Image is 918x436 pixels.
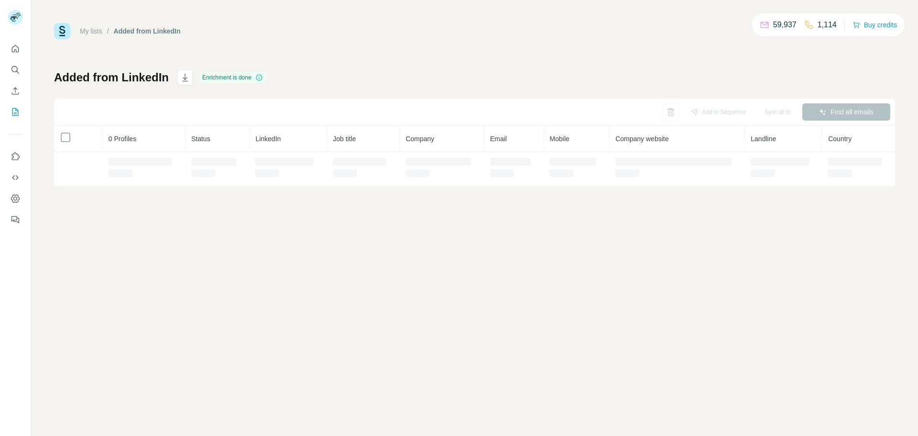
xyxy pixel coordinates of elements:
button: Use Surfe on LinkedIn [8,148,23,165]
span: Status [191,135,210,143]
span: Country [828,135,852,143]
span: Email [490,135,507,143]
button: Feedback [8,211,23,228]
button: Quick start [8,40,23,57]
span: Company [405,135,434,143]
button: Buy credits [852,18,897,32]
span: Landline [751,135,776,143]
div: Added from LinkedIn [114,26,181,36]
p: 1,114 [818,19,837,31]
button: Enrich CSV [8,82,23,100]
h1: Added from LinkedIn [54,70,169,85]
img: Surfe Logo [54,23,70,39]
span: Mobile [550,135,569,143]
button: My lists [8,103,23,121]
p: 59,937 [773,19,797,31]
button: Dashboard [8,190,23,207]
li: / [107,26,109,36]
button: Search [8,61,23,78]
div: Enrichment is done [199,72,266,83]
span: 0 Profiles [109,135,136,143]
span: Company website [615,135,668,143]
button: Use Surfe API [8,169,23,186]
span: Job title [333,135,356,143]
a: My lists [80,27,102,35]
span: LinkedIn [255,135,281,143]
